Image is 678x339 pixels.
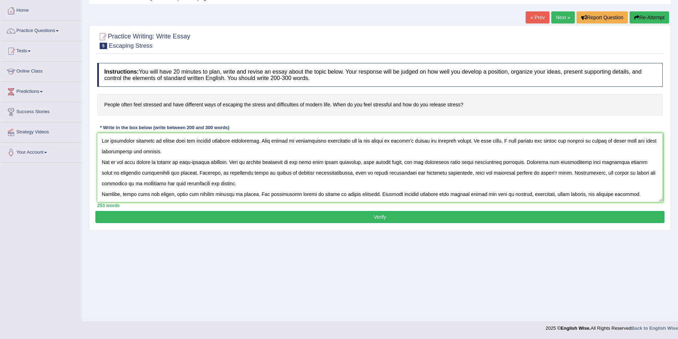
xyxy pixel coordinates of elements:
small: Escaping Stress [109,42,153,49]
strong: English Wise. [561,325,590,331]
div: 253 words [97,202,663,209]
h4: People often feel stressed and have different ways of escaping the stress and difficulties of mod... [97,94,663,116]
a: Predictions [0,82,82,100]
h4: You will have 20 minutes to plan, write and revise an essay about the topic below. Your response ... [97,63,663,87]
span: 5 [100,43,107,49]
a: Your Account [0,143,82,160]
a: Home [0,1,82,18]
a: Success Stories [0,102,82,120]
h2: Practice Writing: Write Essay [97,31,190,49]
b: Instructions: [104,69,139,75]
a: Next » [551,11,575,23]
div: * Write in the box below (write between 200 and 300 words) [97,125,232,131]
a: Back to English Wise [631,325,678,331]
button: Re-Attempt [630,11,669,23]
a: Practice Questions [0,21,82,39]
a: « Prev [526,11,549,23]
div: 2025 © All Rights Reserved [546,321,678,332]
button: Report Question [577,11,628,23]
a: Online Class [0,62,82,79]
button: Verify [95,211,664,223]
a: Strategy Videos [0,122,82,140]
a: Tests [0,41,82,59]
